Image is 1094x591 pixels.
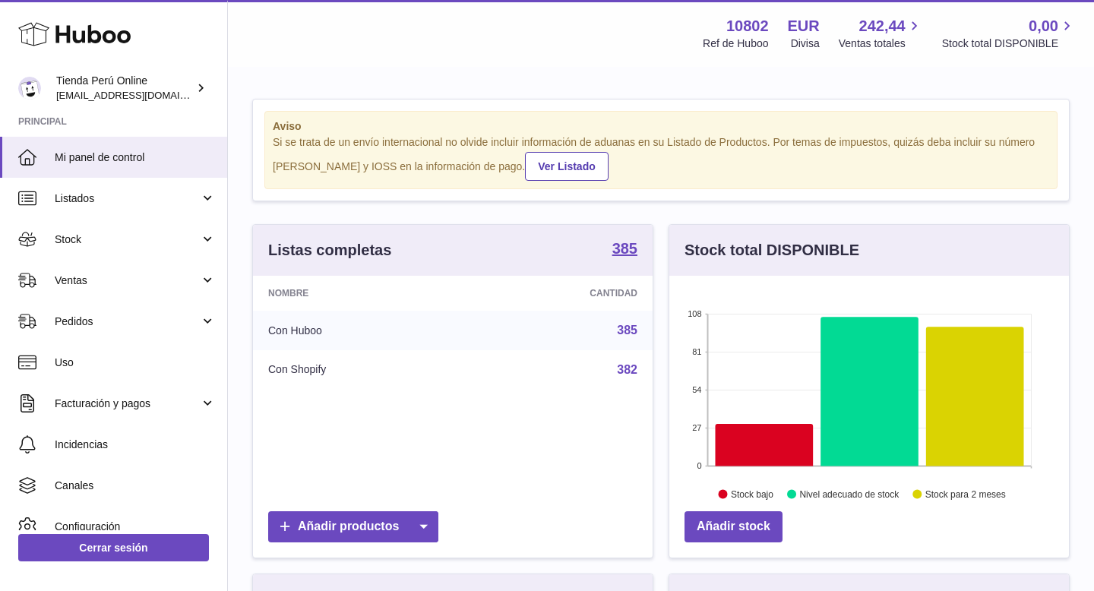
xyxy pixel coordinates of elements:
text: 108 [688,309,701,318]
span: Stock total DISPONIBLE [942,36,1076,51]
span: Facturación y pagos [55,397,200,411]
td: Con Shopify [253,350,465,390]
a: Cerrar sesión [18,534,209,561]
strong: 10802 [726,16,769,36]
text: Stock bajo [731,488,773,499]
text: 81 [692,347,701,356]
a: 242,44 Ventas totales [839,16,923,51]
span: Stock [55,232,200,247]
span: 242,44 [859,16,906,36]
text: Nivel adecuado de stock [799,488,900,499]
a: 385 [617,324,637,337]
a: 385 [612,241,637,259]
span: Incidencias [55,438,216,452]
text: 27 [692,423,701,432]
span: Pedidos [55,314,200,329]
text: 54 [692,385,701,394]
strong: EUR [788,16,820,36]
strong: 385 [612,241,637,256]
span: Configuración [55,520,216,534]
text: 0 [697,461,701,470]
a: Añadir productos [268,511,438,542]
span: Canales [55,479,216,493]
span: Ventas [55,273,200,288]
div: Tienda Perú Online [56,74,193,103]
span: Mi panel de control [55,150,216,165]
text: Stock para 2 meses [925,488,1006,499]
a: Añadir stock [685,511,783,542]
span: Ventas totales [839,36,923,51]
strong: Aviso [273,119,1049,134]
a: 382 [617,363,637,376]
th: Cantidad [465,276,653,311]
td: Con Huboo [253,311,465,350]
span: [EMAIL_ADDRESS][DOMAIN_NAME] [56,89,223,101]
div: Divisa [791,36,820,51]
h3: Listas completas [268,240,391,261]
a: 0,00 Stock total DISPONIBLE [942,16,1076,51]
span: 0,00 [1029,16,1058,36]
img: contacto@tiendaperuonline.com [18,77,41,100]
span: Listados [55,191,200,206]
a: Ver Listado [525,152,608,181]
div: Si se trata de un envío internacional no olvide incluir información de aduanas en su Listado de P... [273,135,1049,181]
span: Uso [55,356,216,370]
h3: Stock total DISPONIBLE [685,240,859,261]
div: Ref de Huboo [703,36,768,51]
th: Nombre [253,276,465,311]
